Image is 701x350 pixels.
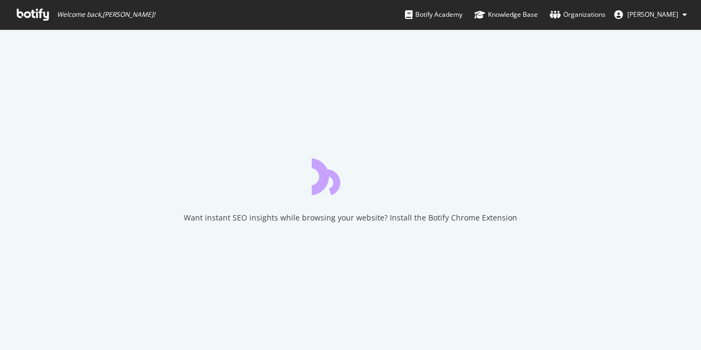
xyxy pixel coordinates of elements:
[627,10,678,19] span: Maximilian Pfeiffer
[312,156,390,195] div: animation
[184,212,517,223] div: Want instant SEO insights while browsing your website? Install the Botify Chrome Extension
[405,9,462,20] div: Botify Academy
[550,9,606,20] div: Organizations
[57,10,155,19] span: Welcome back, [PERSON_NAME] !
[606,6,696,23] button: [PERSON_NAME]
[474,9,538,20] div: Knowledge Base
